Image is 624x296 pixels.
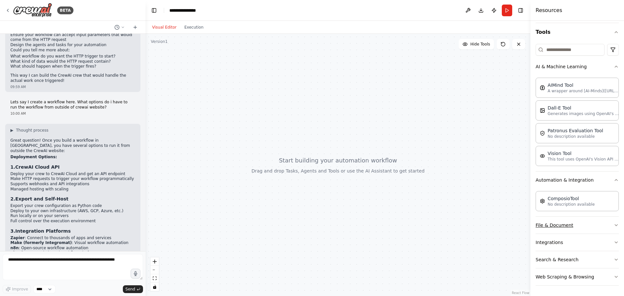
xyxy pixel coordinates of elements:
span: Improve [12,287,28,292]
img: AIMindTool [540,85,545,90]
li: Run locally or on your servers [10,213,135,219]
li: Design the agents and tasks for your automation [10,43,135,48]
button: Hide Tools [459,39,494,49]
li: Deploy your crew to CrewAI Cloud and get an API endpoint [10,172,135,177]
li: : Open-source workflow automation [10,246,135,251]
nav: breadcrumb [169,7,202,14]
div: Vision Tool [548,150,619,157]
div: 10:00 AM [10,111,135,116]
li: : Code-based workflow platform [10,251,135,256]
strong: Export and Self-Host [15,196,68,201]
button: ▶Thought process [10,128,48,133]
div: Tools [536,41,619,291]
p: This tool uses OpenAI's Vision API to describe the contents of an image. [548,157,619,162]
span: Send [125,287,135,292]
a: React Flow attribution [512,291,529,295]
button: File & Document [536,217,619,234]
button: zoom out [150,266,159,274]
li: What should happen when the trigger fires? [10,64,135,69]
p: No description available [548,134,603,139]
li: : Visual workflow automation [10,240,135,246]
p: Lets say I create a workflow here. What options do i have to run the workflow from outside of cre... [10,100,135,110]
div: Dall-E Tool [548,105,619,111]
div: Automation & Integration [536,188,619,216]
button: Integrations [536,234,619,251]
div: Patronus Evaluation Tool [548,127,603,134]
img: ComposioTool [540,199,545,204]
li: Managed hosting with scaling [10,187,135,192]
button: Tools [536,23,619,41]
h3: 2. [10,196,135,202]
img: PatronusEvalTool [540,131,545,136]
button: Switch to previous chat [112,23,127,31]
p: No description available [548,202,595,207]
p: Could you tell me more about: [10,48,135,53]
strong: Make (formerly Integromat) [10,240,72,245]
li: Deploy to your own infrastructure (AWS, GCP, Azure, etc.) [10,209,135,214]
span: Thought process [16,128,48,133]
strong: Pipedream [10,251,34,255]
button: AI & Machine Learning [536,58,619,75]
button: Start a new chat [130,23,140,31]
button: Visual Editor [148,23,180,31]
strong: n8n [10,246,19,250]
button: toggle interactivity [150,283,159,291]
li: What kind of data would the HTTP request contain? [10,59,135,64]
h4: Resources [536,6,562,14]
button: zoom in [150,257,159,266]
h3: 1. [10,164,135,170]
li: Make HTTP requests to trigger your workflow programmatically [10,176,135,182]
li: What workflow do you want the HTTP trigger to start? [10,54,135,59]
button: Automation & Integration [536,172,619,188]
div: 09:59 AM [10,84,135,89]
button: Web Scraping & Browsing [536,268,619,285]
strong: Integration Platforms [15,228,71,234]
button: Improve [3,285,31,293]
span: Hide Tools [470,42,490,47]
button: Hide left sidebar [149,6,159,15]
button: Search & Research [536,251,619,268]
div: AI & Machine Learning [536,75,619,171]
img: DallETool [540,108,545,113]
button: Execution [180,23,207,31]
img: VisionTool [540,153,545,159]
span: ▶ [10,128,13,133]
div: React Flow controls [150,257,159,291]
li: Export your crew configuration as Python code [10,203,135,209]
p: This way I can build the CrewAI crew that would handle the actual work once triggered! [10,73,135,83]
div: Version 1 [151,39,168,44]
p: Great question! Once you build a workflow in [GEOGRAPHIC_DATA], you have several options to run i... [10,138,135,153]
div: AIMind Tool [548,82,619,88]
li: Full control over the execution environment [10,219,135,224]
button: Hide right sidebar [516,6,525,15]
button: fit view [150,274,159,283]
div: BETA [57,6,73,14]
strong: Deployment Options: [10,155,57,159]
strong: Zapier [10,236,25,240]
p: Generates images using OpenAI's Dall-E model. [548,111,619,116]
li: Ensure your workflow can accept input parameters that would come from the HTTP request [10,32,135,43]
button: Send [123,285,143,293]
p: A wrapper around [AI-Minds]([URL][DOMAIN_NAME]). Useful for when you need answers to questions fr... [548,88,619,94]
img: Logo [13,3,52,18]
li: : Connect to thousands of apps and services [10,236,135,241]
div: ComposioTool [548,195,595,202]
li: Supports webhooks and API integrations [10,182,135,187]
strong: CrewAI Cloud API [15,164,59,170]
button: Click to speak your automation idea [131,269,140,278]
h3: 3. [10,228,135,234]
